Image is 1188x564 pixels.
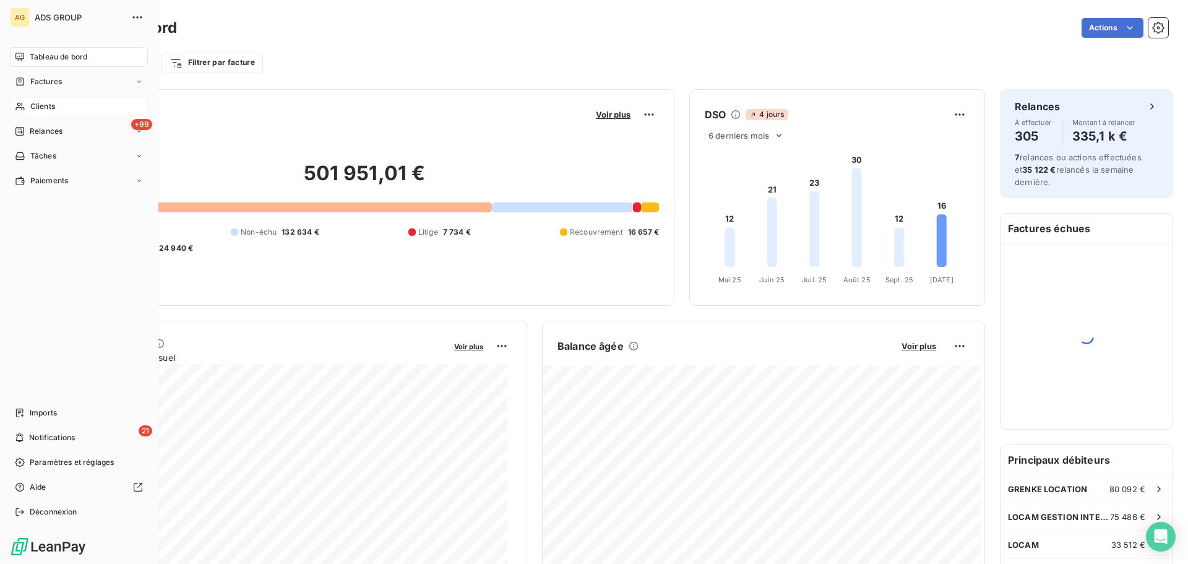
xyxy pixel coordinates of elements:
span: Tableau de bord [30,51,87,63]
span: 33 512 € [1111,540,1145,550]
span: Paramètres et réglages [30,457,114,468]
span: Chiffre d'affaires mensuel [70,351,445,364]
h6: Factures échues [1001,214,1173,243]
h4: 335,1 k € [1072,126,1135,146]
tspan: Mai 25 [718,275,741,284]
tspan: Août 25 [843,275,871,284]
button: Voir plus [592,109,634,120]
span: Clients [30,101,55,112]
span: 35 122 € [1022,165,1056,175]
span: Voir plus [454,342,483,351]
span: Déconnexion [30,506,77,518]
span: -24 940 € [155,243,193,254]
button: Filtrer par facture [161,53,263,72]
span: Relances [30,126,62,137]
tspan: [DATE] [930,275,953,284]
h6: Principaux débiteurs [1001,445,1173,475]
img: Logo LeanPay [10,537,87,557]
span: LOCAM GESTION INTERNE [1008,512,1110,522]
div: AG [10,7,30,27]
span: Voir plus [596,110,631,119]
span: Recouvrement [570,227,623,238]
span: 132 634 € [282,227,319,238]
button: Voir plus [898,341,940,352]
span: 4 jours [746,109,788,120]
span: relances ou actions effectuées et relancés la semaine dernière. [1015,152,1142,187]
span: LOCAM [1008,540,1039,550]
span: Paiements [30,175,68,186]
button: Actions [1082,18,1143,38]
tspan: Juil. 25 [802,275,827,284]
div: Open Intercom Messenger [1146,522,1176,552]
span: +99 [131,119,152,130]
a: Aide [10,477,148,497]
span: Imports [30,407,57,419]
span: 80 092 € [1109,484,1145,494]
span: ADS GROUP [35,12,124,22]
button: Voir plus [450,341,487,352]
span: Notifications [29,432,75,443]
h4: 305 [1015,126,1052,146]
span: 16 657 € [628,227,659,238]
span: GRENKE LOCATION [1008,484,1087,494]
span: Aide [30,482,46,493]
span: Voir plus [902,341,936,351]
span: 7 734 € [443,227,471,238]
span: 75 486 € [1110,512,1145,522]
tspan: Sept. 25 [885,275,913,284]
span: À effectuer [1015,119,1052,126]
h2: 501 951,01 € [70,161,659,198]
span: Tâches [30,150,56,162]
h6: Relances [1015,99,1060,114]
span: Montant à relancer [1072,119,1135,126]
span: 7 [1015,152,1020,162]
span: Factures [30,76,62,87]
span: 21 [139,425,152,436]
h6: Balance âgée [557,339,624,354]
span: 6 derniers mois [708,131,769,141]
span: Non-échu [241,227,277,238]
h6: DSO [705,107,726,122]
span: Litige [418,227,438,238]
tspan: Juin 25 [759,275,785,284]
